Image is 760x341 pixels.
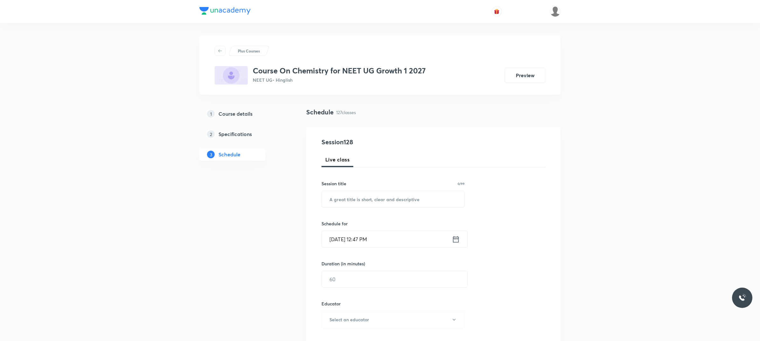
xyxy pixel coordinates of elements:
input: A great title is short, clear and descriptive [322,191,464,207]
button: avatar [492,6,502,17]
p: 127 classes [336,109,356,116]
a: 2Specifications [199,128,286,140]
img: ttu [738,294,746,302]
button: Preview [505,68,545,83]
button: Select an educator [321,311,465,328]
h4: Schedule [306,107,334,117]
p: 3 [207,151,215,158]
p: NEET UG • Hinglish [253,77,426,83]
a: Company Logo [199,7,251,16]
p: 0/99 [458,182,465,185]
h3: Course On Chemistry for NEET UG Growth 1 2027 [253,66,426,75]
h6: Session title [321,180,346,187]
p: Plus Courses [238,48,260,54]
h6: Select an educator [329,316,369,323]
h6: Educator [321,300,465,307]
img: avatar [494,9,500,14]
span: Live class [325,156,349,163]
img: 8864F5D3-C5D7-4EDF-9631-3C4BEC8C9998_plus.png [215,66,248,85]
img: UNACADEMY [550,6,561,17]
h6: Duration (in minutes) [321,260,365,267]
a: 1Course details [199,107,286,120]
p: 2 [207,130,215,138]
h4: Session 128 [321,137,438,147]
h6: Schedule for [321,220,465,227]
h5: Schedule [218,151,240,158]
img: Company Logo [199,7,251,15]
input: 60 [322,271,467,287]
h5: Specifications [218,130,252,138]
h5: Course details [218,110,252,118]
p: 1 [207,110,215,118]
